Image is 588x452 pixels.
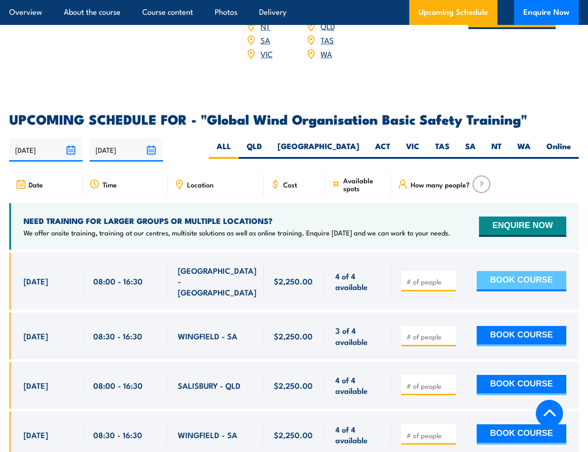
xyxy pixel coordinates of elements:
[398,141,427,159] label: VIC
[29,181,43,188] span: Date
[509,141,539,159] label: WA
[274,276,313,286] span: $2,250.00
[321,20,335,31] a: QLD
[406,277,453,286] input: # of people
[103,181,117,188] span: Time
[367,141,398,159] label: ACT
[321,48,332,59] a: WA
[261,20,270,31] a: NT
[274,331,313,341] span: $2,250.00
[24,331,48,341] span: [DATE]
[9,138,83,162] input: From date
[9,113,579,125] h2: UPCOMING SCHEDULE FOR - "Global Wind Organisation Basic Safety Training"
[24,216,450,226] h4: NEED TRAINING FOR LARGER GROUPS OR MULTIPLE LOCATIONS?
[93,380,143,391] span: 08:00 - 16:30
[24,276,48,286] span: [DATE]
[261,48,273,59] a: VIC
[90,138,163,162] input: To date
[209,141,239,159] label: ALL
[343,176,385,192] span: Available spots
[274,429,313,440] span: $2,250.00
[411,181,470,188] span: How many people?
[457,141,484,159] label: SA
[93,276,143,286] span: 08:00 - 16:30
[178,380,241,391] span: SALISBURY - QLD
[24,380,48,391] span: [DATE]
[335,325,382,347] span: 3 of 4 available
[335,271,382,292] span: 4 of 4 available
[178,429,237,440] span: WINGFIELD - SA
[479,217,566,237] button: ENQUIRE NOW
[406,381,453,391] input: # of people
[274,380,313,391] span: $2,250.00
[335,374,382,396] span: 4 of 4 available
[477,424,566,445] button: BOOK COURSE
[24,228,450,237] p: We offer onsite training, training at our centres, multisite solutions as well as online training...
[239,141,270,159] label: QLD
[283,181,297,188] span: Cost
[477,271,566,291] button: BOOK COURSE
[270,141,367,159] label: [GEOGRAPHIC_DATA]
[93,331,142,341] span: 08:30 - 16:30
[178,265,256,297] span: [GEOGRAPHIC_DATA] - [GEOGRAPHIC_DATA]
[93,429,142,440] span: 08:30 - 16:30
[335,424,382,446] span: 4 of 4 available
[427,141,457,159] label: TAS
[261,34,270,45] a: SA
[477,326,566,346] button: BOOK COURSE
[178,331,237,341] span: WINGFIELD - SA
[406,431,453,440] input: # of people
[406,332,453,341] input: # of people
[321,34,334,45] a: TAS
[484,141,509,159] label: NT
[24,429,48,440] span: [DATE]
[539,141,579,159] label: Online
[477,375,566,395] button: BOOK COURSE
[187,181,213,188] span: Location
